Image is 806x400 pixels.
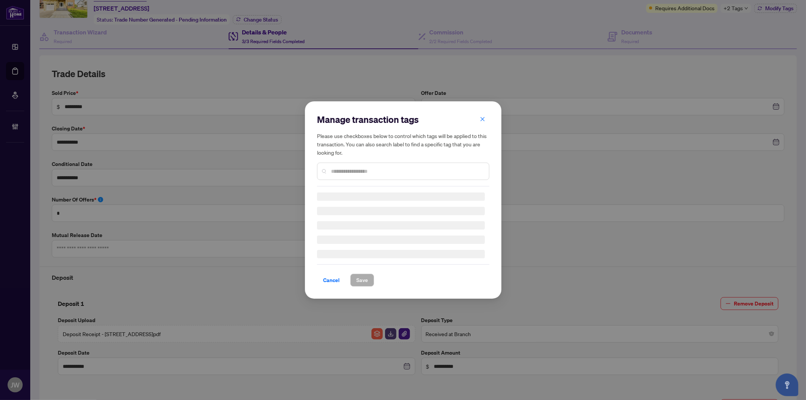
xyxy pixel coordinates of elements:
h2: Manage transaction tags [317,113,489,126]
button: Cancel [317,274,346,287]
span: close [480,116,485,122]
h5: Please use checkboxes below to control which tags will be applied to this transaction. You can al... [317,132,489,157]
button: Open asap [776,374,798,396]
button: Save [350,274,374,287]
span: Cancel [323,274,340,286]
